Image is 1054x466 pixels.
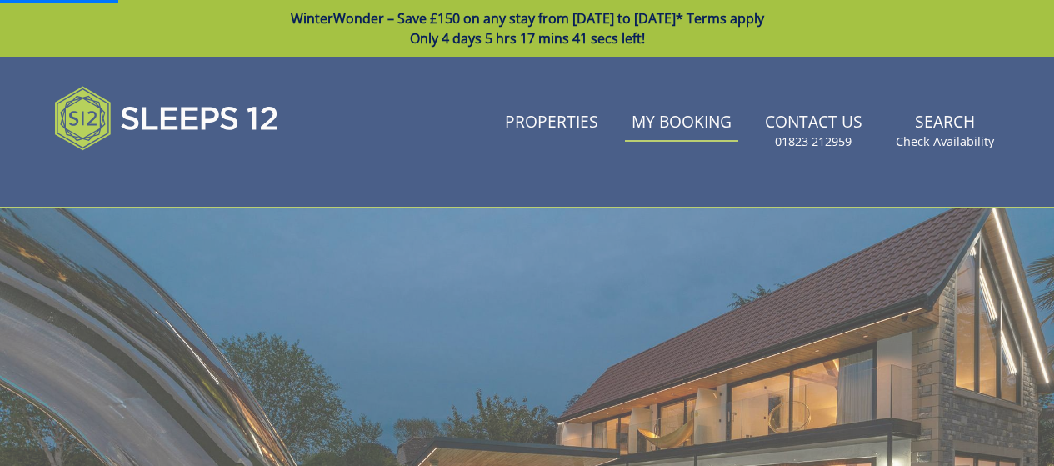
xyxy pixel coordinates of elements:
[896,133,994,150] small: Check Availability
[498,104,605,142] a: Properties
[410,29,645,48] span: Only 4 days 5 hrs 17 mins 41 secs left!
[46,170,221,184] iframe: Customer reviews powered by Trustpilot
[625,104,738,142] a: My Booking
[758,104,869,158] a: Contact Us01823 212959
[54,77,279,160] img: Sleeps 12
[889,104,1001,158] a: SearchCheck Availability
[775,133,852,150] small: 01823 212959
